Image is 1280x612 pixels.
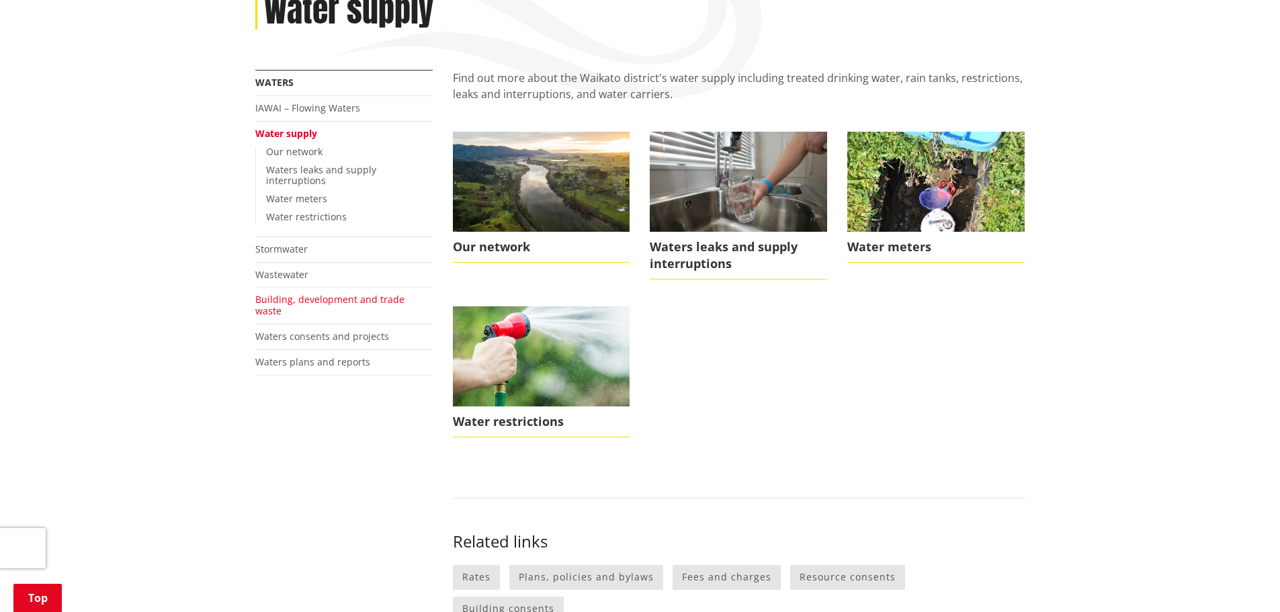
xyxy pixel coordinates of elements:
[255,293,404,317] a: Building, development and trade waste
[453,70,1025,118] p: Find out more about the Waikato district's water supply including treated drinking water, rain ta...
[509,565,663,590] a: Plans, policies and bylaws
[453,406,630,437] span: Water restrictions
[847,232,1025,263] span: Water meters
[255,127,317,140] a: Water supply
[266,163,376,187] a: Waters leaks and supply interruptions
[1218,556,1267,604] iframe: Messenger Launcher
[266,145,323,158] a: Our network
[453,306,630,437] a: Water restrictions
[255,268,308,281] a: Wastewater
[453,306,630,406] img: water restriction
[790,565,905,590] a: Resource consents
[650,132,827,279] a: Waters leaks and supply interruptions
[266,210,347,223] a: Water restrictions
[255,330,389,343] a: Waters consents and projects
[255,355,370,368] a: Waters plans and reports
[453,132,630,263] a: Our network
[255,101,360,114] a: IAWAI – Flowing Waters
[255,76,294,89] a: Waters
[13,584,62,612] a: Top
[453,565,500,590] a: Rates
[266,192,327,205] a: Water meters
[453,532,1025,552] h3: Related links
[453,232,630,263] span: Our network
[453,132,630,231] img: Waikato Te Awa
[847,132,1025,263] a: Water meters
[847,132,1025,231] img: water meter
[650,232,827,279] span: Waters leaks and supply interruptions
[673,565,781,590] a: Fees and charges
[255,243,308,255] a: Stormwater
[650,132,827,231] img: water image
